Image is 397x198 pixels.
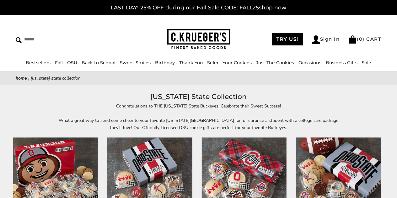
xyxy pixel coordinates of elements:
input: Search [16,34,99,44]
img: Search [16,37,22,43]
h1: [US_STATE] State Collection [25,91,372,102]
a: Sweet Smiles [120,60,151,65]
a: Sign In [312,35,340,44]
a: Occasions [298,60,321,65]
a: Sale [362,60,371,65]
a: Bestsellers [26,60,51,65]
a: OSU [67,60,77,65]
a: Fall [55,60,63,65]
a: TRY US! [272,33,303,45]
nav: breadcrumbs [16,75,381,82]
a: LAST DAY! 25% OFF during our Fall Sale CODE: FALL25shop now [111,4,286,11]
span: [US_STATE] State Collection [31,75,81,81]
span: shop now [259,4,286,11]
p: What a great way to send some cheer to your favorite [US_STATE][GEOGRAPHIC_DATA] fan or surprise ... [54,117,343,131]
a: (0) CART [348,36,381,42]
a: Birthday [155,60,175,65]
img: Account [312,35,320,44]
a: Home [16,75,27,81]
span: | [28,75,30,81]
img: Bag [348,35,357,44]
a: Back to School [82,60,115,65]
a: Thank You [179,60,203,65]
a: Select Your Cookies [207,60,252,65]
a: Just The Cookies [256,60,294,65]
p: Congratulations to THE [US_STATE] State Buckeyes! Celebrate their Sweet Success! [54,102,343,110]
a: Business Gifts [326,60,357,65]
span: 0 [359,36,363,42]
img: C.KRUEGER'S [167,29,230,49]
